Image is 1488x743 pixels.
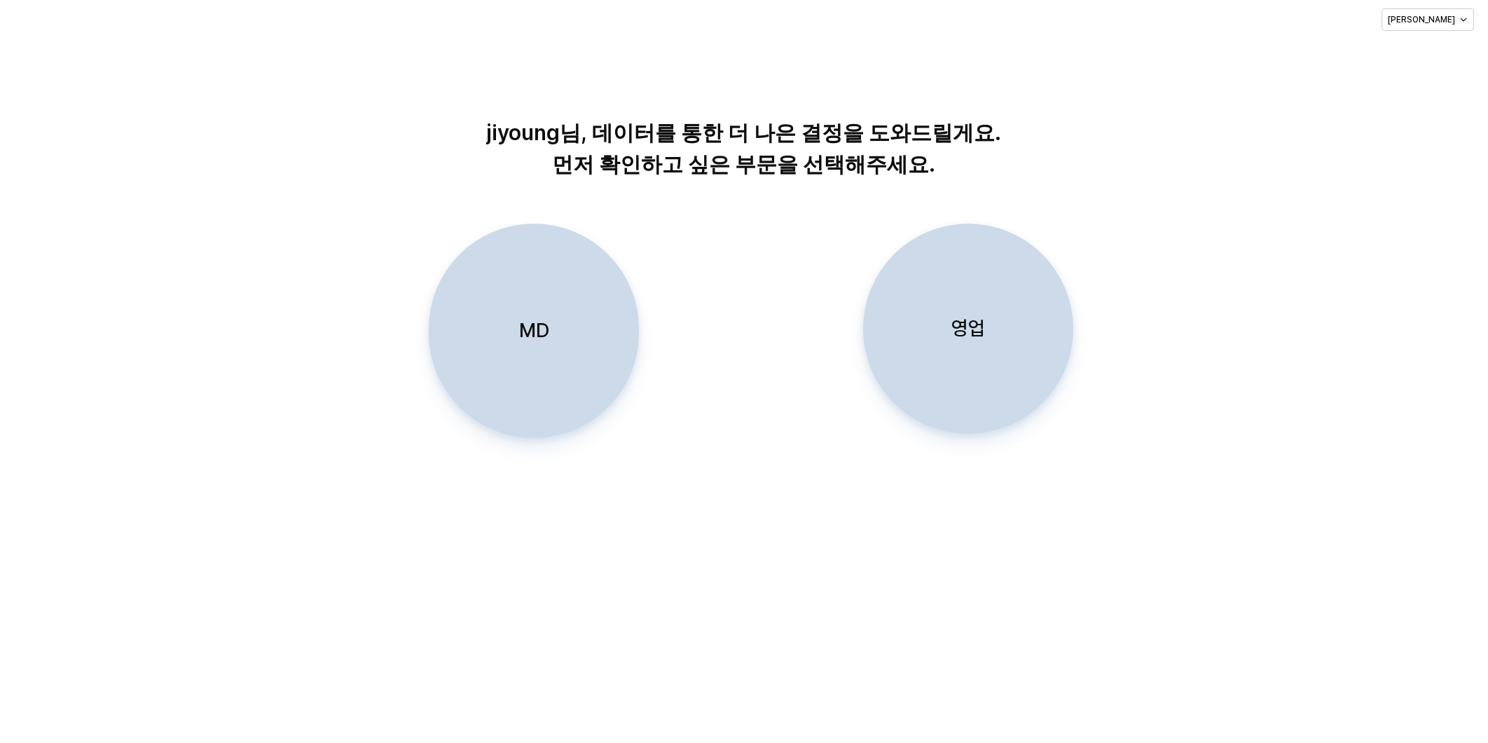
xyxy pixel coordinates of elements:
[951,315,985,341] p: 영업
[1388,14,1455,25] p: [PERSON_NAME]
[863,224,1073,434] button: 영업
[518,318,549,343] p: MD
[386,117,1101,180] p: jiyoung님, 데이터를 통한 더 나은 결정을 도와드릴게요. 먼저 확인하고 싶은 부문을 선택해주세요.
[429,224,639,438] button: MD
[1382,8,1474,31] button: [PERSON_NAME]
